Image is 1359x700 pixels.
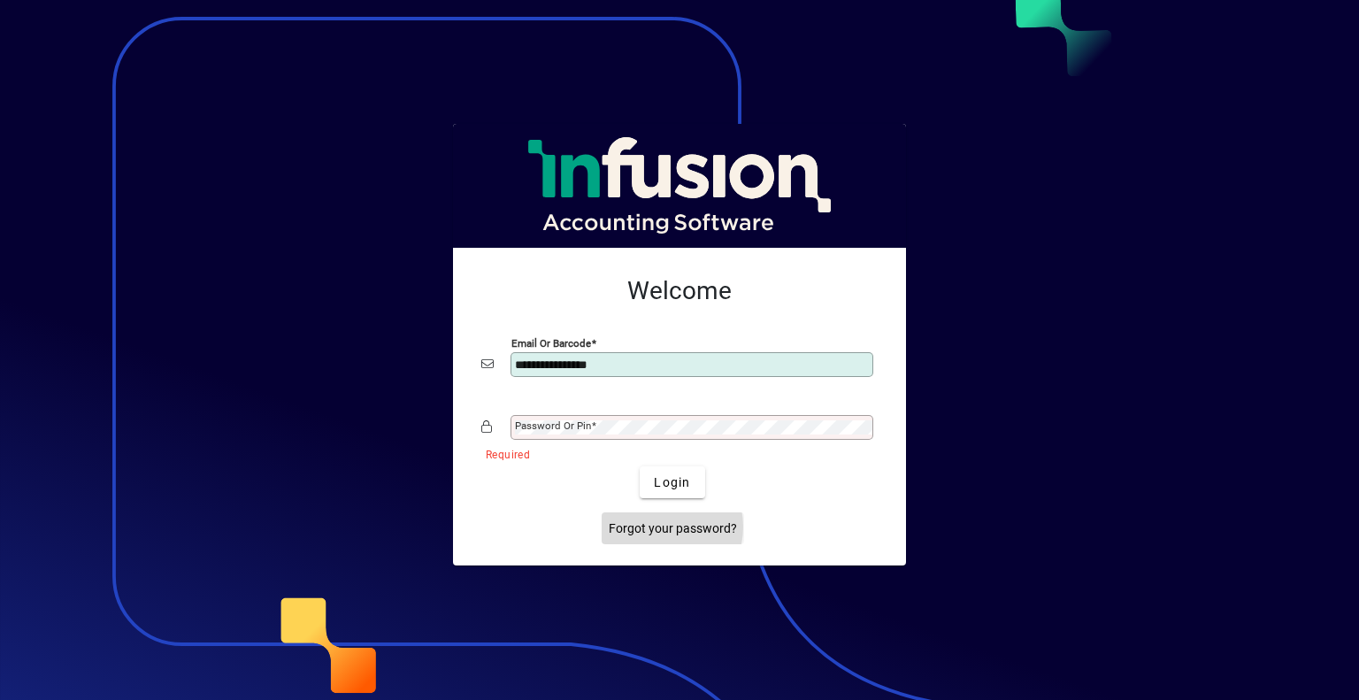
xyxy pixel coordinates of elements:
mat-label: Password or Pin [515,419,591,432]
button: Login [640,466,704,498]
span: Forgot your password? [609,519,737,538]
span: Login [654,473,690,492]
a: Forgot your password? [602,512,744,544]
mat-label: Email or Barcode [511,337,591,350]
mat-error: Required [486,444,864,463]
h2: Welcome [481,276,878,306]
